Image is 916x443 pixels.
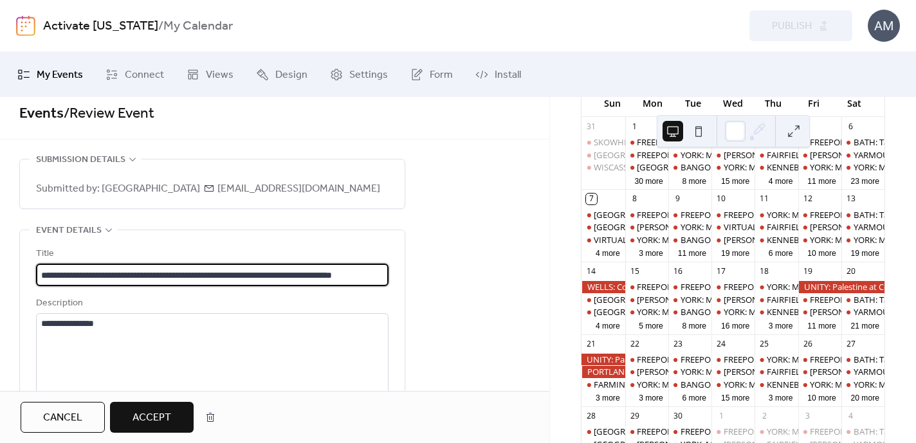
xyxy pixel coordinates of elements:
div: FREEPORT: Visibility Brigade Standout [724,281,868,293]
div: [PERSON_NAME]: NO I.C.E in [PERSON_NAME] [724,294,899,305]
div: [GEOGRAPHIC_DATA]: [PERSON_NAME][GEOGRAPHIC_DATA] Porchfest [594,221,868,233]
div: SKOWHEGAN: Central [US_STATE] Labor Council Day BBQ [594,136,815,148]
div: YORK: Morning Resistance at Town Center [668,149,711,161]
button: 3 more [764,319,798,331]
div: 1 [716,411,727,422]
button: 8 more [677,174,711,186]
div: FREEPORT: AM and PM Rush Hour Brigade. Click for times! [798,294,841,305]
span: Connect [125,68,164,83]
button: 19 more [846,246,884,258]
div: 10 [716,194,727,204]
div: 13 [845,194,856,204]
span: Form [430,68,453,83]
div: YARMOUTH: Saturday Weekly Rally - Resist Hate - Support Democracy [841,221,884,233]
div: BATH: Tabling at the Bath Farmers Market [841,136,884,148]
div: YORK: Morning Resistance at [GEOGRAPHIC_DATA] [681,294,876,305]
div: PORTLAND: Sun Day: A Day of Action Celebrating Clean Energy [582,366,625,377]
button: 11 more [802,319,841,331]
div: FREEPORT: Visibility Brigade Standout [724,209,868,221]
div: FAIRFIELD: Stop The Coup [755,366,798,377]
div: FREEPORT: Visibility Brigade Standout [711,426,755,437]
div: FREEPORT: AM and PM Visibility Bridge Brigade. Click for times! [637,426,876,437]
div: YORK: Morning Resistance at Town Center [841,161,884,173]
div: BATH: Tabling at the Bath Farmers Market [841,426,884,437]
div: YORK: Morning Resistance at Town Center [625,306,668,318]
div: YORK: Morning Resistance at [GEOGRAPHIC_DATA] [681,221,876,233]
div: 2 [759,411,770,422]
div: YORK: Morning Resistance at Town Center [755,426,798,437]
div: 29 [629,411,640,422]
div: YORK: Morning Resistance at Town Center [668,294,711,305]
button: 10 more [802,391,841,403]
a: Events [19,100,64,128]
div: [PERSON_NAME]: NO I.C.E in [PERSON_NAME] [724,234,899,246]
div: Sat [834,90,874,116]
div: FREEPORT: Visibility [DATE] Fight for Workers [637,149,808,161]
div: LISBON FALLS: Labor Day Rally [625,161,668,173]
button: 4 more [591,319,625,331]
button: 8 more [677,319,711,331]
div: KENNEBUNK: Stand Out [767,379,861,390]
button: 4 more [764,174,798,186]
div: [PERSON_NAME]: NO I.C.E in [PERSON_NAME] [724,149,899,161]
div: UNITY: Palestine at Common Ground Fair [798,281,884,293]
div: FAIRFIELD: Stop The Coup [755,149,798,161]
div: WELLS: NO I.C.E in Wells [798,306,841,318]
span: / Review Event [64,100,154,128]
div: PORTLAND: DEERING CENTER Porchfest [582,221,625,233]
div: FREEPORT: VISIBILITY FREEPORT Stand for Democracy! [681,426,890,437]
div: BATH: Tabling at the Bath Farmers Market [841,354,884,365]
button: 15 more [716,174,755,186]
div: 6 [845,121,856,132]
div: FREEPORT: AM and PM Visibility Bridge Brigade. Click for times! [637,136,876,148]
div: Thu [753,90,794,116]
div: YORK: Morning Resistance at Town Center [711,161,755,173]
button: 15 more [716,391,755,403]
div: VIRTUAL: The Resistance Lab Organizing Training with Pramila Jayapal [582,234,625,246]
b: / [158,14,163,39]
a: My Events [8,57,93,92]
div: YORK: Morning Resistance at Town Center [755,281,798,293]
div: FAIRFIELD: Stop The Coup [767,294,867,305]
div: 12 [802,194,813,204]
div: 11 [759,194,770,204]
div: FREEPORT: VISIBILITY FREEPORT Stand for Democracy! [668,209,711,221]
div: FREEPORT: Visibility Brigade Standout [724,426,868,437]
button: 3 more [634,391,668,403]
div: WELLS: Continuous Sunrise to Sunset No I.C.E. Rally [582,281,625,293]
div: FREEPORT: AM and PM Rush Hour Brigade. Click for times! [798,209,841,221]
div: YORK: Morning Resistance at Town Center [668,366,711,377]
div: 24 [716,338,727,349]
div: BELFAST: Support Palestine Weekly Standout [582,306,625,318]
div: [PERSON_NAME]: NO I.C.E in [PERSON_NAME] [637,294,812,305]
div: FAIRFIELD: Stop The Coup [755,221,798,233]
div: YORK: Morning Resistance at Town Center [668,221,711,233]
div: FREEPORT: VISIBILITY FREEPORT Stand for Democracy! [681,354,890,365]
div: [PERSON_NAME]: NO I.C.E in [PERSON_NAME] [637,366,812,377]
div: PORTLAND: SURJ Greater Portland Gathering (Showing up for Racial Justice) [582,294,625,305]
span: My Events [37,68,83,83]
div: 1 [629,121,640,132]
div: WELLS: NO I.C.E in Wells [711,366,755,377]
div: [GEOGRAPHIC_DATA]: Support Palestine Weekly Standout [594,426,817,437]
div: 7 [586,194,597,204]
span: Install [495,68,521,83]
div: YORK: Morning Resistance at Town Center [841,379,884,390]
button: 6 more [764,246,798,258]
div: FARMINGTON: SUN DAY SOLAR FEST [594,379,736,390]
div: FREEPORT: AM and PM Visibility Bridge Brigade. Click for times! [637,354,876,365]
div: 30 [672,411,683,422]
button: 10 more [802,246,841,258]
button: 11 more [673,246,711,258]
div: YORK: Morning Resistance at [GEOGRAPHIC_DATA] [637,379,832,390]
div: FARMINGTON: SUN DAY SOLAR FEST [582,379,625,390]
div: VIRTUAL: The Shape of Solidarity - Listening To Palestine [711,221,755,233]
div: WELLS: NO I.C.E in Wells [711,294,755,305]
div: FAIRFIELD: Stop The Coup [755,294,798,305]
button: 23 more [846,174,884,186]
button: 3 more [591,391,625,403]
div: 19 [802,266,813,277]
button: 21 more [846,319,884,331]
div: KENNEBUNK: Stand Out [755,234,798,246]
div: YARMOUTH: Saturday Weekly Rally - Resist Hate - Support Democracy [841,366,884,377]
